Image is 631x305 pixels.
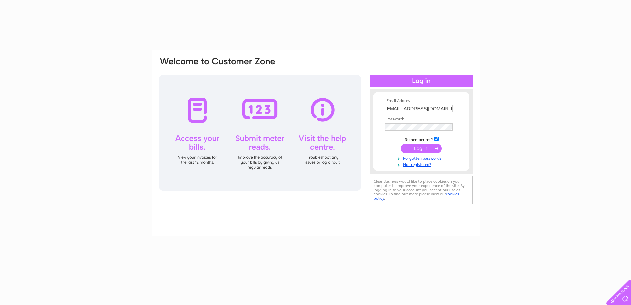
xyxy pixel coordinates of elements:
a: cookies policy [374,192,459,201]
a: Forgotten password? [385,155,460,161]
th: Email Address: [383,99,460,103]
th: Password: [383,117,460,122]
td: Remember me? [383,136,460,142]
a: Not registered? [385,161,460,167]
input: Submit [401,144,442,153]
div: Clear Business would like to place cookies on your computer to improve your experience of the sit... [370,176,473,204]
